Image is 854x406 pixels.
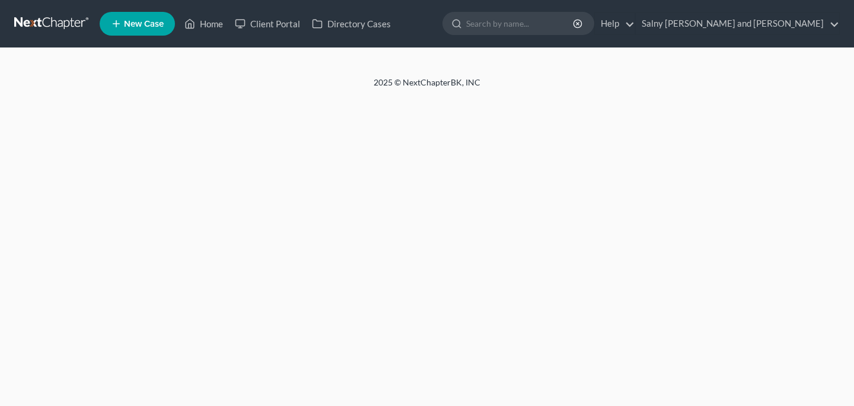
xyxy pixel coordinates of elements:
[124,20,164,28] span: New Case
[89,77,765,98] div: 2025 © NextChapterBK, INC
[466,12,575,34] input: Search by name...
[636,13,839,34] a: Salny [PERSON_NAME] and [PERSON_NAME]
[229,13,306,34] a: Client Portal
[179,13,229,34] a: Home
[595,13,635,34] a: Help
[306,13,397,34] a: Directory Cases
